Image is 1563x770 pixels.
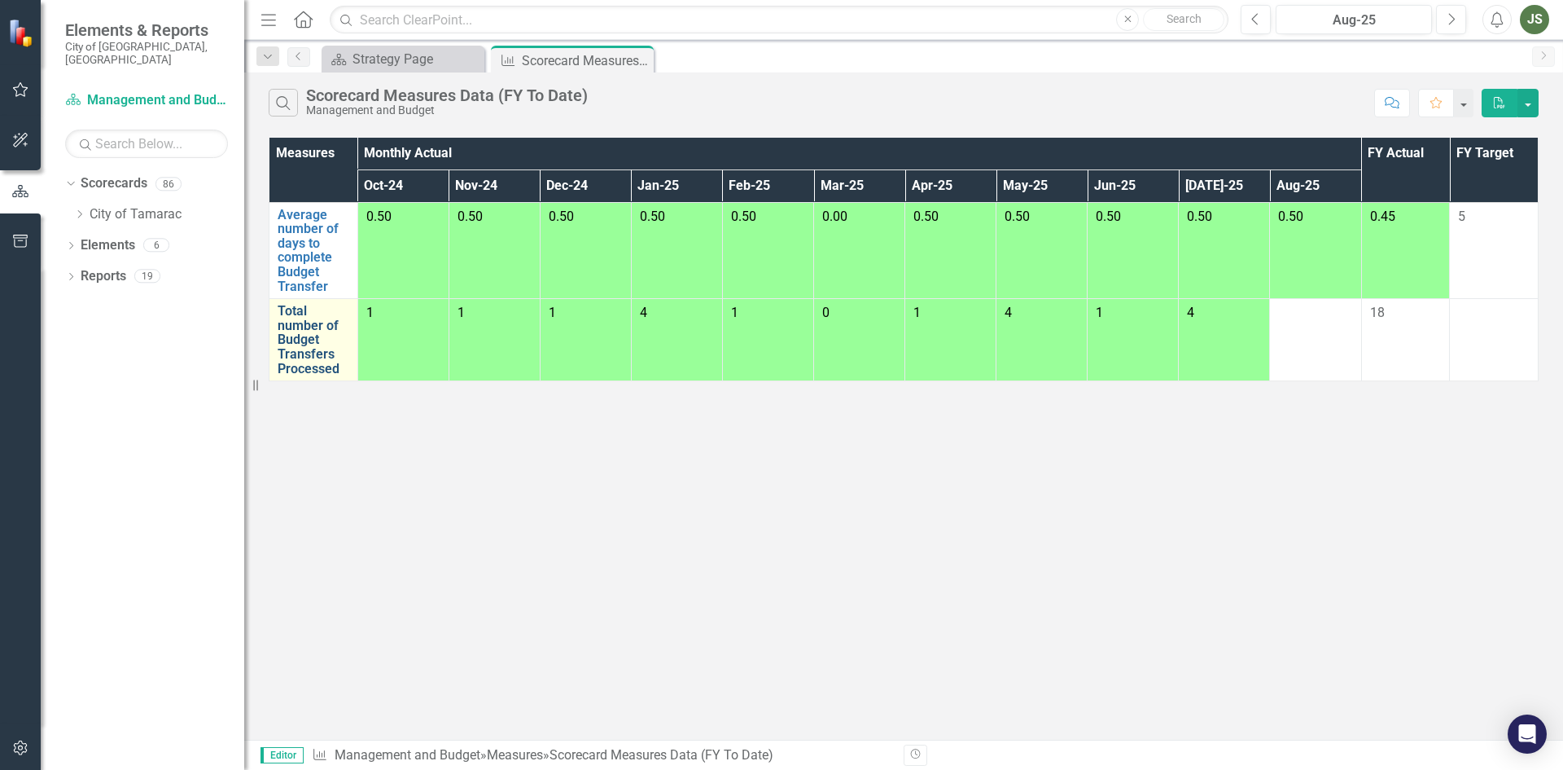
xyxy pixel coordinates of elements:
[1167,12,1202,25] span: Search
[8,19,37,47] img: ClearPoint Strategy
[522,51,650,71] div: Scorecard Measures Data (FY To Date)
[1370,209,1395,224] span: 0.45
[458,209,483,224] span: 0.50
[458,305,465,320] span: 1
[731,209,756,224] span: 0.50
[81,174,147,193] a: Scorecards
[65,20,228,40] span: Elements & Reports
[731,305,738,320] span: 1
[822,209,847,224] span: 0.00
[366,305,374,320] span: 1
[366,209,392,224] span: 0.50
[330,6,1228,34] input: Search ClearPoint...
[278,304,349,376] a: Total number of Budget Transfers Processed
[65,40,228,67] small: City of [GEOGRAPHIC_DATA], [GEOGRAPHIC_DATA]
[143,239,169,253] div: 6
[549,209,574,224] span: 0.50
[278,208,349,294] a: Average number of days to complete Budget Transfer
[1370,305,1385,320] span: 18
[269,202,358,299] td: Double-Click to Edit Right Click for Context Menu
[134,270,160,284] div: 19
[1508,715,1547,754] div: Open Intercom Messenger
[1096,305,1103,320] span: 1
[335,747,480,763] a: Management and Budget
[312,746,891,765] div: » »
[1281,11,1426,30] div: Aug-25
[822,305,830,320] span: 0
[549,747,773,763] div: Scorecard Measures Data (FY To Date)
[1187,305,1194,320] span: 4
[913,305,921,320] span: 1
[352,49,480,69] div: Strategy Page
[1187,209,1212,224] span: 0.50
[306,104,588,117] div: Management and Budget
[65,91,228,110] a: Management and Budget
[1005,305,1012,320] span: 4
[487,747,543,763] a: Measures
[1005,209,1030,224] span: 0.50
[90,205,244,224] a: City of Tamarac
[913,209,939,224] span: 0.50
[640,209,665,224] span: 0.50
[640,305,647,320] span: 4
[306,86,588,104] div: Scorecard Measures Data (FY To Date)
[326,49,480,69] a: Strategy Page
[65,130,228,158] input: Search Below...
[81,236,135,255] a: Elements
[1458,209,1465,224] span: 5
[260,747,304,763] span: Editor
[81,267,126,286] a: Reports
[1096,209,1121,224] span: 0.50
[549,305,556,320] span: 1
[1276,5,1432,34] button: Aug-25
[155,177,182,191] div: 86
[1278,209,1303,224] span: 0.50
[269,299,358,381] td: Double-Click to Edit Right Click for Context Menu
[1520,5,1549,34] button: JS
[1143,8,1224,31] button: Search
